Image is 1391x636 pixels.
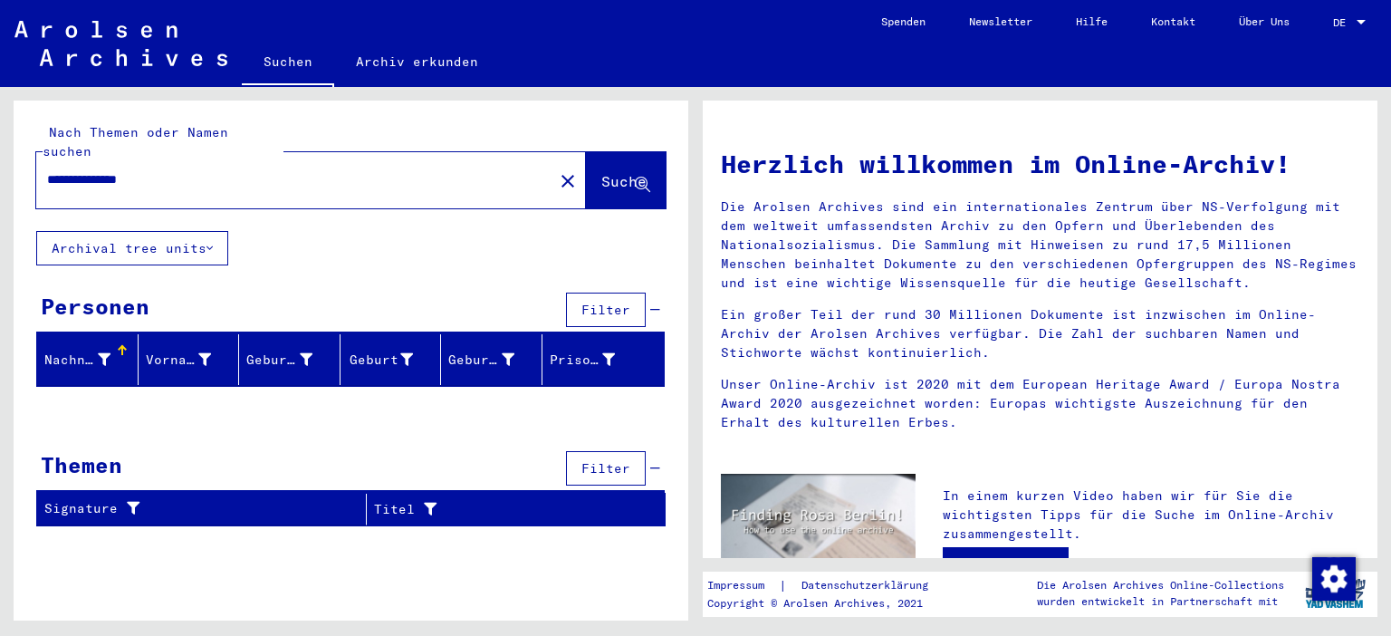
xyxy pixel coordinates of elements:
[44,351,110,370] div: Nachname
[566,293,646,327] button: Filter
[348,345,441,374] div: Geburt‏
[787,576,950,595] a: Datenschutzerklärung
[586,152,666,208] button: Suche
[1301,571,1369,616] img: yv_logo.png
[1312,557,1356,601] img: Zustimmung ändern
[36,231,228,265] button: Archival tree units
[1037,577,1284,593] p: Die Arolsen Archives Online-Collections
[242,40,334,87] a: Suchen
[1311,556,1355,600] div: Zustimmung ändern
[557,170,579,192] mat-icon: close
[374,495,643,524] div: Titel
[44,345,138,374] div: Nachname
[721,474,916,580] img: video.jpg
[448,345,542,374] div: Geburtsdatum
[581,302,630,318] span: Filter
[341,334,442,385] mat-header-cell: Geburt‏
[146,345,239,374] div: Vorname
[707,576,779,595] a: Impressum
[943,487,1359,544] p: In einem kurzen Video haben wir für Sie die wichtigsten Tipps für die Suche im Online-Archiv zusa...
[14,21,227,66] img: Arolsen_neg.svg
[721,305,1359,362] p: Ein großer Teil der rund 30 Millionen Dokumente ist inzwischen im Online-Archiv der Arolsen Archi...
[581,460,630,477] span: Filter
[542,334,665,385] mat-header-cell: Prisoner #
[707,576,950,595] div: |
[139,334,240,385] mat-header-cell: Vorname
[41,290,149,323] div: Personen
[441,334,542,385] mat-header-cell: Geburtsdatum
[721,375,1359,432] p: Unser Online-Archiv ist 2020 mit dem European Heritage Award / Europa Nostra Award 2020 ausgezeic...
[348,351,414,370] div: Geburt‏
[246,351,312,370] div: Geburtsname
[146,351,212,370] div: Vorname
[44,495,366,524] div: Signature
[943,547,1069,583] a: Video ansehen
[550,345,643,374] div: Prisoner #
[448,351,514,370] div: Geburtsdatum
[721,145,1359,183] h1: Herzlich willkommen im Online-Archiv!
[246,345,340,374] div: Geburtsname
[1333,16,1353,29] span: DE
[550,351,616,370] div: Prisoner #
[601,172,647,190] span: Suche
[721,198,1359,293] p: Die Arolsen Archives sind ein internationales Zentrum über NS-Verfolgung mit dem weltweit umfasse...
[41,448,122,481] div: Themen
[1037,593,1284,610] p: wurden entwickelt in Partnerschaft mit
[43,124,228,159] mat-label: Nach Themen oder Namen suchen
[566,451,646,486] button: Filter
[550,162,586,198] button: Clear
[334,40,500,83] a: Archiv erkunden
[707,595,950,612] p: Copyright © Arolsen Archives, 2021
[44,499,343,518] div: Signature
[374,500,620,519] div: Titel
[239,334,341,385] mat-header-cell: Geburtsname
[37,334,139,385] mat-header-cell: Nachname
